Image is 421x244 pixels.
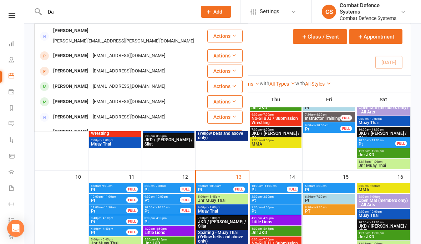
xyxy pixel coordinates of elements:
span: Pt [91,230,127,235]
span: Pt [144,198,180,203]
div: FULL [180,187,191,192]
span: 10:00am [358,221,409,224]
div: 12 [182,171,195,182]
span: 10:00am [358,128,409,131]
strong: with [295,81,305,86]
span: 10:00am [91,195,127,198]
span: 5:00pm [251,227,300,230]
div: FULL [126,219,138,224]
span: 6:00pm [198,206,247,209]
span: - 4:10pm [101,217,113,220]
span: Jnr JKD [358,153,409,157]
div: 11 [129,171,142,182]
button: Actions [207,80,243,93]
button: Actions [207,65,243,77]
span: Settings [260,4,279,20]
span: 9:00am [305,124,341,127]
span: 3:40pm [91,217,127,220]
a: Calendar [9,68,25,85]
button: Actions [207,49,243,62]
span: 12:15pm [358,160,409,163]
span: Pt [91,209,127,213]
span: JKD / [PERSON_NAME] / Silat [358,224,409,233]
span: - 4:50pm [155,227,167,230]
span: Pt [305,198,354,203]
span: 7:30am [305,113,341,116]
span: - 11:00am [103,195,116,198]
div: FULL [340,115,352,121]
span: - 9:00am [369,184,380,188]
span: 10:00am [358,139,396,142]
span: - 8:30am [315,113,326,116]
span: Pt [305,188,354,192]
span: - 11:00am [370,139,384,142]
span: 6:00pm [251,238,300,241]
div: FULL [180,208,191,213]
span: Add [213,9,222,15]
span: - 7:00pm [262,113,274,116]
span: - 3:30pm [262,195,274,198]
button: Actions [207,111,243,123]
div: 10 [75,171,88,182]
span: 4:10pm [91,227,127,230]
span: - 10:00am [369,210,382,213]
span: - 8:00pm [155,134,167,138]
div: [PERSON_NAME][EMAIL_ADDRESS][PERSON_NAME][DOMAIN_NAME] [51,36,196,46]
span: Jnr JKD [251,106,300,110]
button: Class / Event [293,29,347,44]
span: Instructor Training [305,116,341,121]
div: [PERSON_NAME] [51,97,91,107]
span: JKD / [PERSON_NAME] / Silat [358,131,409,140]
span: Pt [251,209,300,213]
span: - 5:45pm [155,238,167,241]
span: 9:00am [144,195,180,198]
div: [EMAIL_ADDRESS][DOMAIN_NAME] [91,66,167,76]
span: 7:00pm [251,128,300,131]
span: - 8:00pm [208,217,220,220]
span: Muay Thai [358,213,409,218]
span: Little Lions [251,220,300,224]
span: Open Mat (members only) - All Arts [358,198,409,207]
button: Actions [207,95,243,108]
span: 3:30pm [144,217,193,220]
span: Little Lions [144,230,193,235]
span: 8:00am [358,184,409,188]
span: - 6:30am [315,184,326,188]
span: Pt [198,188,234,192]
span: - 12:00pm [370,149,384,153]
span: 10:00am [144,206,180,209]
span: 8:00am [91,184,127,188]
span: 11:15am [358,232,409,235]
span: - 5:45pm [101,238,113,241]
span: Pt [251,188,287,192]
span: Jnr Muay Thai [198,198,247,203]
span: Sparring - Muay Thai (Yellow belts and above only) [198,127,247,140]
a: All Styles [305,81,331,87]
span: MMA [358,188,409,192]
div: FULL [233,187,245,192]
div: 16 [397,171,410,182]
span: 9:00am [358,117,409,121]
span: - 11:30am [103,206,116,209]
div: [PERSON_NAME] [51,66,91,76]
span: 9:00am [358,210,409,213]
span: 8:00am [358,195,409,198]
span: JKD / [PERSON_NAME] / Silat [251,131,300,140]
div: Open Intercom Messenger [7,220,24,237]
span: - 5:45pm [262,227,274,230]
span: Pt [91,220,127,224]
span: - 1:00pm [371,160,382,163]
th: Sat [356,92,411,107]
span: 11:00am [91,206,127,209]
div: [PERSON_NAME] [51,127,91,137]
span: Pt [144,188,180,192]
span: - 8:00pm [262,128,274,131]
span: - 7:30am [154,184,166,188]
span: Pt [358,142,396,146]
span: Jnr JKD [358,235,409,239]
span: MMA [251,142,300,146]
th: Thu [249,92,303,107]
span: - 10:30am [156,206,169,209]
div: [PERSON_NAME] [51,51,91,61]
span: - 9:00am [101,184,112,188]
